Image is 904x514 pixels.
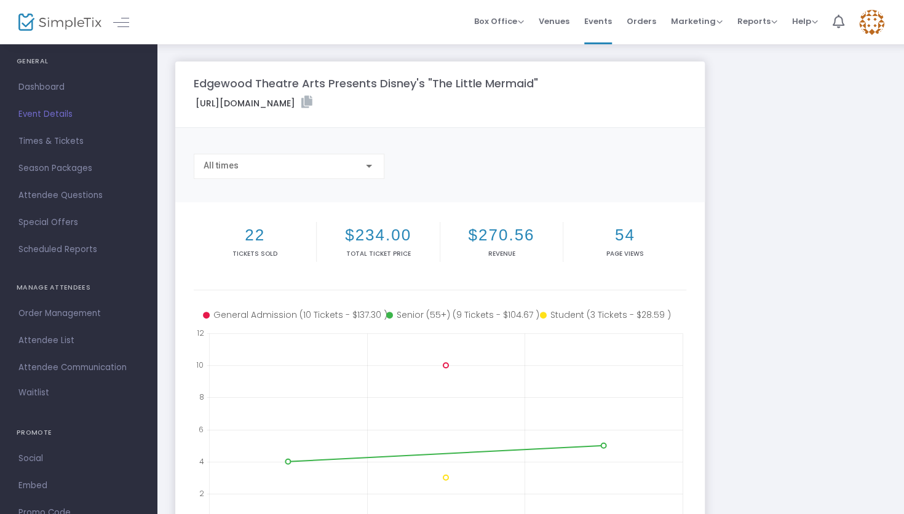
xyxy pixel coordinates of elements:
text: 2 [199,488,204,498]
span: Scheduled Reports [18,242,138,258]
h4: GENERAL [17,49,140,74]
span: Venues [539,6,569,37]
m-panel-title: Edgewood Theatre Arts Presents Disney's "The Little Mermaid" [194,75,538,92]
span: Reports [737,15,777,27]
p: Tickets sold [196,249,314,258]
p: Page Views [566,249,684,258]
h2: $234.00 [319,226,437,245]
span: Special Offers [18,215,138,231]
span: Marketing [671,15,723,27]
span: Attendee Questions [18,188,138,204]
label: [URL][DOMAIN_NAME] [196,96,312,110]
span: Event Details [18,106,138,122]
span: Events [584,6,612,37]
span: Order Management [18,306,138,322]
span: Dashboard [18,79,138,95]
h2: 22 [196,226,314,245]
span: Help [792,15,818,27]
span: Attendee Communication [18,360,138,376]
h4: PROMOTE [17,421,140,445]
text: 4 [199,456,204,466]
span: Season Packages [18,160,138,176]
h4: MANAGE ATTENDEES [17,275,140,300]
span: Attendee List [18,333,138,349]
span: Social [18,451,138,467]
span: Orders [627,6,656,37]
text: 12 [197,328,204,338]
span: Box Office [474,15,524,27]
text: 6 [199,424,204,434]
text: 8 [199,392,204,402]
h2: $270.56 [443,226,560,245]
span: Times & Tickets [18,133,138,149]
span: Waitlist [18,387,49,399]
h2: 54 [566,226,684,245]
text: 10 [196,360,204,370]
span: Embed [18,478,138,494]
span: All times [204,160,239,170]
p: Total Ticket Price [319,249,437,258]
p: Revenue [443,249,560,258]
